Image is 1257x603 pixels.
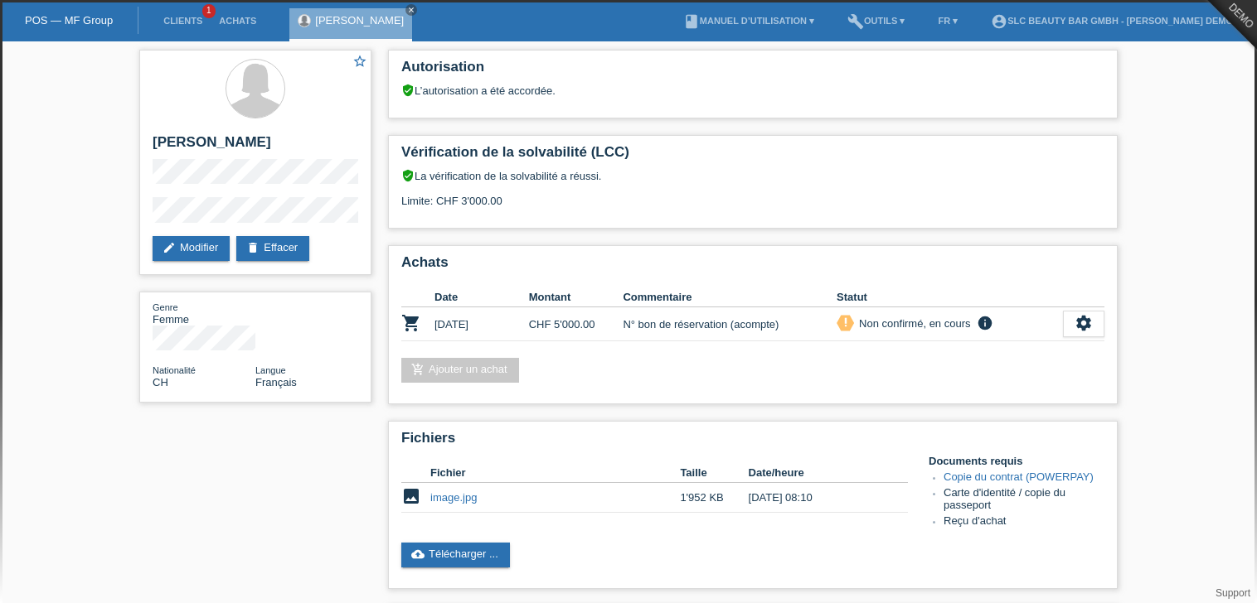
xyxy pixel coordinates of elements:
i: star_border [352,54,367,69]
a: editModifier [153,236,230,261]
h4: Documents requis [929,455,1104,467]
a: [PERSON_NAME] [315,14,404,27]
i: add_shopping_cart [411,363,425,376]
span: Genre [153,302,178,312]
td: CHF 5'000.00 [529,307,624,341]
a: POS — MF Group [25,14,113,27]
th: Montant [529,287,624,307]
i: verified_user [401,84,415,97]
li: Carte d'identité / copie du passeport [944,486,1104,514]
i: account_circle [991,13,1007,30]
a: close [405,4,417,16]
a: image.jpg [430,491,477,504]
a: Copie du contrat (POWERPAY) [944,470,1094,483]
i: delete [246,241,260,254]
i: priority_high [840,316,852,328]
i: close [407,6,415,14]
h2: Vérification de la solvabilité (LCC) [401,144,1104,169]
td: [DATE] 08:10 [749,483,885,513]
th: Date [434,287,529,307]
i: verified_user [401,169,415,182]
h2: [PERSON_NAME] [153,134,358,159]
td: N° bon de réservation (acompte) [623,307,837,341]
a: cloud_uploadTélécharger ... [401,543,510,567]
div: La vérification de la solvabilité a réussi. Limite: CHF 3'000.00 [401,169,1104,219]
i: book [683,13,700,30]
i: settings [1075,314,1093,332]
a: Support [1216,587,1250,599]
span: 1 [202,4,216,18]
span: Suisse [153,376,168,388]
a: add_shopping_cartAjouter un achat [401,358,519,383]
span: Langue [255,365,286,375]
th: Taille [680,463,748,483]
i: cloud_upload [411,548,425,561]
h2: Achats [401,254,1104,279]
th: Statut [837,287,1063,307]
th: Date/heure [749,463,885,483]
th: Commentaire [623,287,837,307]
td: 1'952 KB [680,483,748,513]
i: info [975,315,995,331]
a: bookManuel d’utilisation ▾ [675,16,823,26]
i: build [847,13,864,30]
a: Achats [211,16,265,26]
i: edit [163,241,176,254]
div: L’autorisation a été accordée. [401,84,1104,97]
i: image [401,486,421,506]
h2: Fichiers [401,430,1104,455]
a: account_circleSLC Beauty Bar GmbH - [PERSON_NAME] Demo ▾ [983,16,1249,26]
a: deleteEffacer [236,236,309,261]
a: star_border [352,54,367,71]
li: Reçu d'achat [944,514,1104,530]
span: Nationalité [153,365,196,375]
a: FR ▾ [929,16,966,26]
h2: Autorisation [401,59,1104,84]
div: Femme [153,301,255,326]
td: [DATE] [434,307,529,341]
i: POSP00026101 [401,313,421,333]
div: Non confirmé, en cours [854,315,970,332]
th: Fichier [430,463,680,483]
a: Clients [155,16,211,26]
span: Français [255,376,297,388]
a: buildOutils ▾ [839,16,913,26]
